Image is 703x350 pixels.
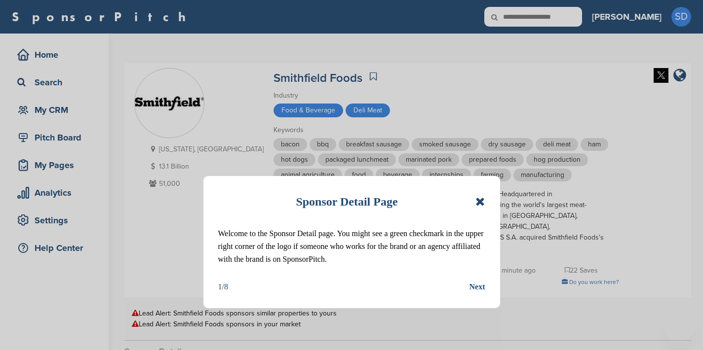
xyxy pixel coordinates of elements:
[218,227,485,266] p: Welcome to the Sponsor Detail page. You might see a green checkmark in the upper right corner of ...
[664,311,695,342] iframe: Button to launch messaging window
[469,280,485,293] button: Next
[218,280,228,293] div: 1/8
[296,191,397,212] h1: Sponsor Detail Page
